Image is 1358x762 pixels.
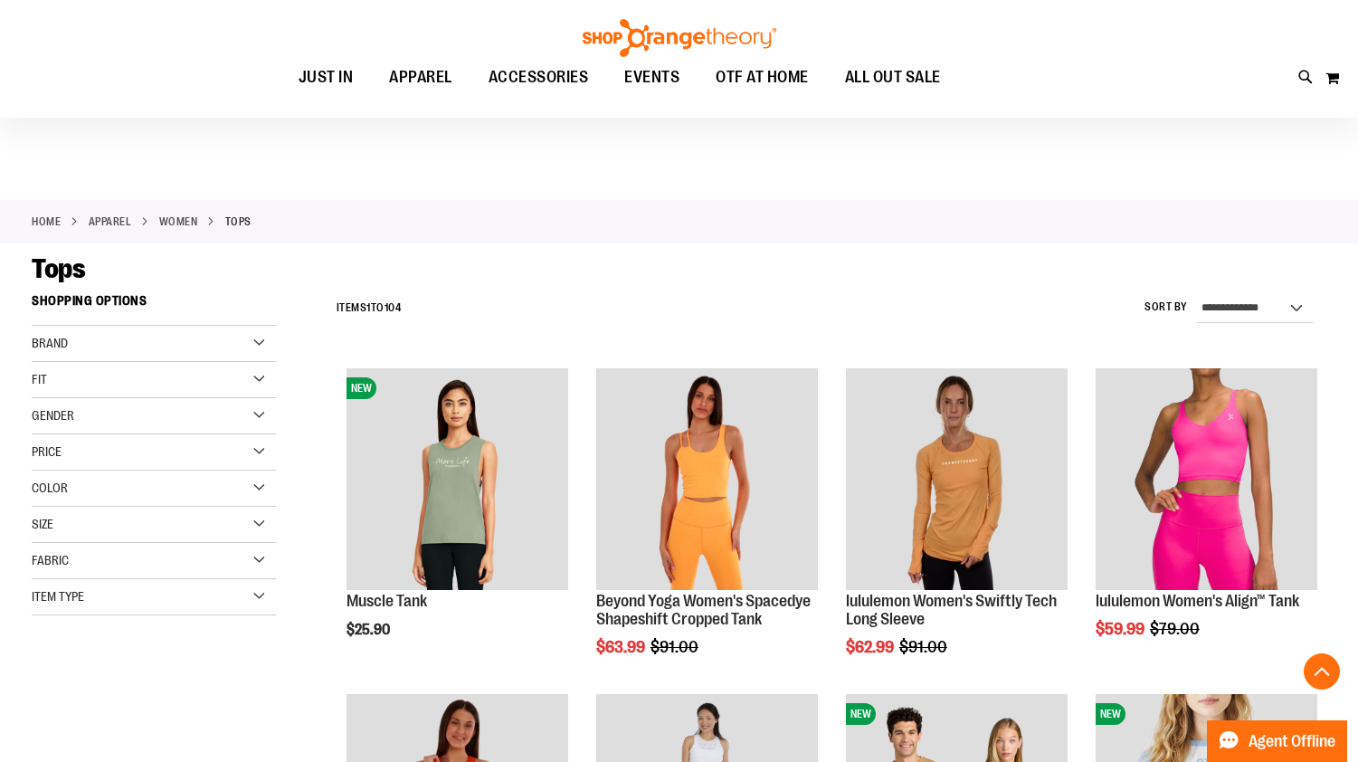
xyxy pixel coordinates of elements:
[1096,368,1317,590] img: Product image for lululemon Womens Align Tank
[32,253,85,284] span: Tops
[596,592,811,628] a: Beyond Yoga Women's Spacedye Shapeshift Cropped Tank
[32,408,74,423] span: Gender
[1096,592,1299,610] a: lululemon Women's Align™ Tank
[587,359,827,702] div: product
[385,301,402,314] span: 104
[159,214,198,230] a: WOMEN
[846,592,1057,628] a: lululemon Women's Swiftly Tech Long Sleeve
[1096,703,1125,725] span: NEW
[32,336,68,350] span: Brand
[32,589,84,604] span: Item Type
[347,368,568,590] img: Muscle Tank
[32,444,62,459] span: Price
[32,517,53,531] span: Size
[1207,720,1347,762] button: Agent Offline
[596,368,818,593] a: Product image for Beyond Yoga Womens Spacedye Shapeshift Cropped Tank
[337,294,402,322] h2: Items to
[837,359,1077,702] div: product
[347,368,568,593] a: Muscle TankNEW
[389,57,452,98] span: APPAREL
[1150,620,1202,638] span: $79.00
[32,553,69,567] span: Fabric
[1096,620,1147,638] span: $59.99
[225,214,252,230] strong: Tops
[89,214,132,230] a: APPAREL
[32,372,47,386] span: Fit
[596,368,818,590] img: Product image for Beyond Yoga Womens Spacedye Shapeshift Cropped Tank
[366,301,371,314] span: 1
[716,57,809,98] span: OTF AT HOME
[32,285,276,326] strong: Shopping Options
[899,638,950,656] span: $91.00
[651,638,701,656] span: $91.00
[32,481,68,495] span: Color
[489,57,589,98] span: ACCESSORIES
[1249,733,1335,750] span: Agent Offline
[1087,359,1326,684] div: product
[1096,368,1317,593] a: Product image for lululemon Womens Align Tank
[845,57,941,98] span: ALL OUT SALE
[846,638,897,656] span: $62.99
[337,359,577,684] div: product
[347,377,376,399] span: NEW
[32,214,61,230] a: Home
[846,703,876,725] span: NEW
[580,19,779,57] img: Shop Orangetheory
[596,638,648,656] span: $63.99
[846,368,1068,593] a: Product image for lululemon Swiftly Tech Long Sleeve
[624,57,679,98] span: EVENTS
[347,622,393,638] span: $25.90
[846,368,1068,590] img: Product image for lululemon Swiftly Tech Long Sleeve
[347,592,427,610] a: Muscle Tank
[299,57,354,98] span: JUST IN
[1144,300,1188,315] label: Sort By
[1304,653,1340,690] button: Back To Top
